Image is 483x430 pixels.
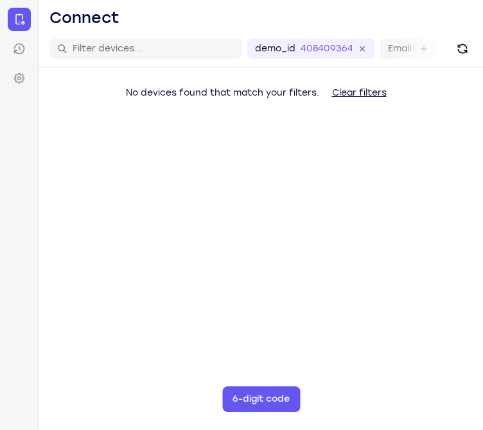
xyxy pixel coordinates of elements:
[452,39,473,59] button: Refresh
[222,386,300,412] button: 6-digit code
[126,87,319,98] span: No devices found that match your filters.
[255,42,295,55] label: demo_id
[8,8,31,31] a: Connect
[8,67,31,90] a: Settings
[73,42,234,55] input: Filter devices...
[322,80,397,106] button: Clear filters
[49,8,119,28] h1: Connect
[8,37,31,60] a: Sessions
[388,42,411,55] label: Email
